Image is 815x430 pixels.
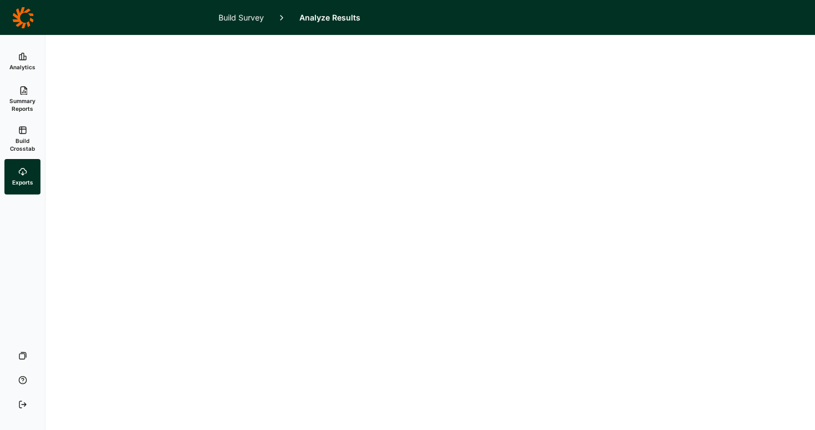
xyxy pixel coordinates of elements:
[9,97,36,112] span: Summary Reports
[9,137,36,152] span: Build Crosstab
[4,119,40,159] a: Build Crosstab
[12,178,33,186] span: Exports
[4,79,40,119] a: Summary Reports
[4,159,40,194] a: Exports
[9,63,35,71] span: Analytics
[4,44,40,79] a: Analytics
